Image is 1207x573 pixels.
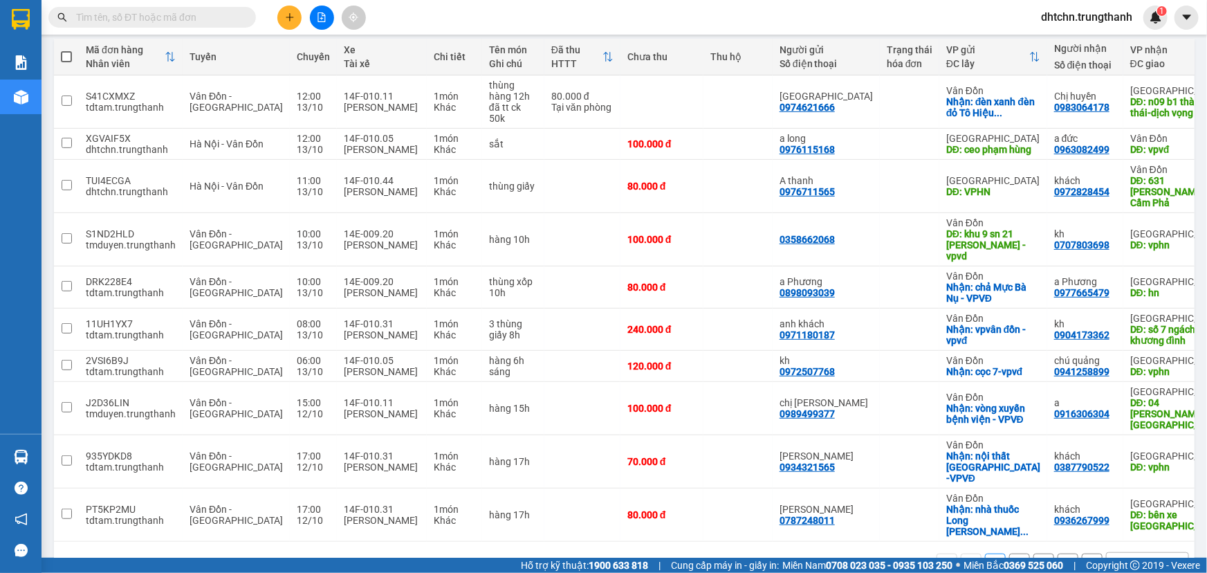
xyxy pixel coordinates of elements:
[551,91,614,102] div: 80.000 đ
[946,403,1040,425] div: Nhận: vòng xuyến bệnh viện - VPVĐ
[434,366,475,377] div: Khác
[946,228,1040,262] div: DĐ: khu 9 sn 21 lý anh tông - vpvd
[344,397,420,408] div: 14F-010.11
[782,558,952,573] span: Miền Nam
[780,366,835,377] div: 0972507768
[780,397,873,408] div: chị hoa
[297,366,330,377] div: 13/10
[946,144,1040,155] div: DĐ: ceo phạm hùng
[434,228,475,239] div: 1 món
[780,175,873,186] div: A thanh
[1157,6,1167,16] sup: 1
[15,513,28,526] span: notification
[344,504,420,515] div: 14F-010.31
[946,439,1040,451] div: Vân Đồn
[1150,11,1162,24] img: icon-new-feature
[86,287,176,298] div: tdtam.trungthanh
[1054,329,1109,340] div: 0904173362
[627,361,697,372] div: 120.000 đ
[86,44,165,55] div: Mã đơn hàng
[86,355,176,366] div: 2VSI6B9J
[297,276,330,287] div: 10:00
[344,329,420,340] div: [PERSON_NAME]
[344,355,420,366] div: 14F-010.05
[956,563,960,568] span: ⚪️
[86,175,176,186] div: TUI4ECGA
[1054,276,1116,287] div: a Phương
[1054,239,1109,251] div: 0707803698
[521,558,648,573] span: Hỗ trợ kỹ thuật:
[86,276,176,287] div: DRK228E4
[780,44,873,55] div: Người gửi
[297,287,330,298] div: 13/10
[489,138,537,149] div: sắt
[780,276,873,287] div: a Phương
[190,276,283,298] span: Vân Đồn - [GEOGRAPHIC_DATA]
[297,318,330,329] div: 08:00
[589,560,648,571] strong: 1900 633 818
[551,58,602,69] div: HTTT
[190,91,283,113] span: Vân Đồn - [GEOGRAPHIC_DATA]
[780,355,873,366] div: kh
[86,144,176,155] div: dhtchn.trungthanh
[1054,186,1109,197] div: 0972828454
[1054,228,1116,239] div: kh
[780,318,873,329] div: anh khách
[1054,133,1116,144] div: a đức
[627,234,697,245] div: 100.000 đ
[1054,91,1116,102] div: Chị huyền
[1174,6,1199,30] button: caret-down
[190,51,283,62] div: Tuyến
[14,450,28,464] img: warehouse-icon
[434,144,475,155] div: Khác
[671,558,779,573] span: Cung cấp máy in - giấy in:
[434,276,475,287] div: 1 món
[489,44,537,55] div: Tên món
[489,276,537,298] div: thùng xốp 10h
[434,355,475,366] div: 1 món
[297,133,330,144] div: 12:00
[551,44,602,55] div: Đã thu
[780,133,873,144] div: a long
[489,58,537,69] div: Ghi chú
[946,504,1040,537] div: Nhận: nhà thuốc Long Châu Vân Đồn - VPVĐ
[1115,557,1158,571] div: 10 / trang
[344,91,420,102] div: 14F-010.11
[780,329,835,340] div: 0971180187
[190,318,283,340] span: Vân Đồn - [GEOGRAPHIC_DATA]
[190,504,283,526] span: Vân Đồn - [GEOGRAPHIC_DATA]
[277,6,302,30] button: plus
[344,318,420,329] div: 14F-010.31
[297,186,330,197] div: 13/10
[489,80,537,102] div: thùng hàng 12h
[86,515,176,526] div: tdtam.trungthanh
[190,451,283,473] span: Vân Đồn - [GEOGRAPHIC_DATA]
[489,234,537,245] div: hàng 10h
[297,239,330,251] div: 13/10
[79,39,183,75] th: Toggle SortBy
[1054,175,1116,186] div: khách
[297,504,330,515] div: 17:00
[887,44,932,55] div: Trạng thái
[946,392,1040,403] div: Vân Đồn
[344,515,420,526] div: [PERSON_NAME]
[297,451,330,462] div: 17:00
[434,175,475,186] div: 1 món
[15,482,28,495] span: question-circle
[344,186,420,197] div: [PERSON_NAME]
[86,408,176,419] div: tmduyen.trungthanh
[710,51,766,62] div: Thu hộ
[297,102,330,113] div: 13/10
[86,504,176,515] div: PT5KP2MU
[946,133,1040,144] div: [GEOGRAPHIC_DATA]
[344,408,420,419] div: [PERSON_NAME]
[434,329,475,340] div: Khác
[1054,144,1109,155] div: 0963082499
[297,228,330,239] div: 10:00
[344,175,420,186] div: 14F-010.44
[1054,355,1116,366] div: chú quảng
[780,504,873,515] div: Liêu Thị Phương Thảo
[86,228,176,239] div: S1ND2HLD
[86,133,176,144] div: XGVAIF5X
[780,102,835,113] div: 0974621666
